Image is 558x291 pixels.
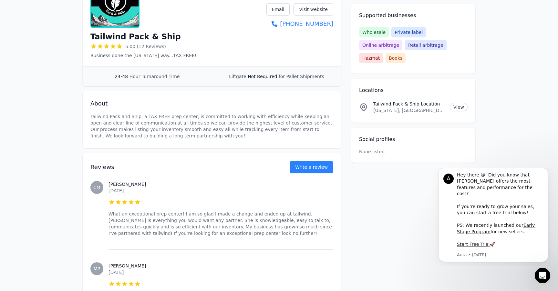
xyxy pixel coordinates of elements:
[359,12,468,19] h2: Supported businesses
[373,101,445,107] p: Tailwind Pack & Ship Location
[90,163,269,172] h2: Reviews
[266,3,290,15] a: Email
[115,74,128,79] span: 24-48
[266,19,333,28] a: [PHONE_NUMBER]
[28,4,115,83] div: Message content
[229,74,246,79] span: Liftgate
[359,148,386,155] p: None listed.
[359,135,468,143] h2: Social profiles
[386,53,406,63] span: Books
[373,107,445,114] p: [US_STATE], [GEOGRAPHIC_DATA]
[294,3,333,15] a: Visit website
[28,74,61,79] a: Start Free Trial
[391,27,426,37] span: Private label
[429,168,558,266] iframe: Intercom notifications message
[108,181,333,187] h3: [PERSON_NAME]
[359,53,383,63] span: Hazmat
[61,74,66,79] b: 🚀
[535,268,550,283] iframe: Intercom live chat
[94,266,100,271] span: MP
[359,40,402,50] span: Online arbitrage
[90,32,181,42] h1: Tailwind Pack & Ship
[359,86,468,94] h2: Locations
[359,27,389,37] span: Wholesale
[93,185,100,190] span: CM
[248,74,277,79] span: Not Required
[108,211,333,236] p: What an exceptional prep center! I am so glad I made a change and ended up at tailwind. [PERSON_N...
[125,43,166,50] span: 5.00 (12 Reviews)
[90,52,197,59] p: Business done the [US_STATE] way...TAX FREE!
[405,40,446,50] span: Retail arbitrage
[279,74,324,79] span: for Pallet Shipments
[90,113,333,139] p: Tailwind Pack and Ship, a TAX FREE prep center, is committed to working with efficiency while kee...
[28,84,115,90] p: Message from Aura, sent 4d ago
[15,5,25,16] div: Profile image for Aura
[290,161,333,173] a: Write a review
[108,188,124,193] time: [DATE]
[108,270,124,275] time: [DATE]
[28,4,115,80] div: Hey there 😀 Did you know that [PERSON_NAME] offers the most features and performance for the cost...
[108,263,333,269] h3: [PERSON_NAME]
[450,103,468,111] a: View
[90,99,333,108] h2: About
[129,74,180,79] span: Hour Turnaround Time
